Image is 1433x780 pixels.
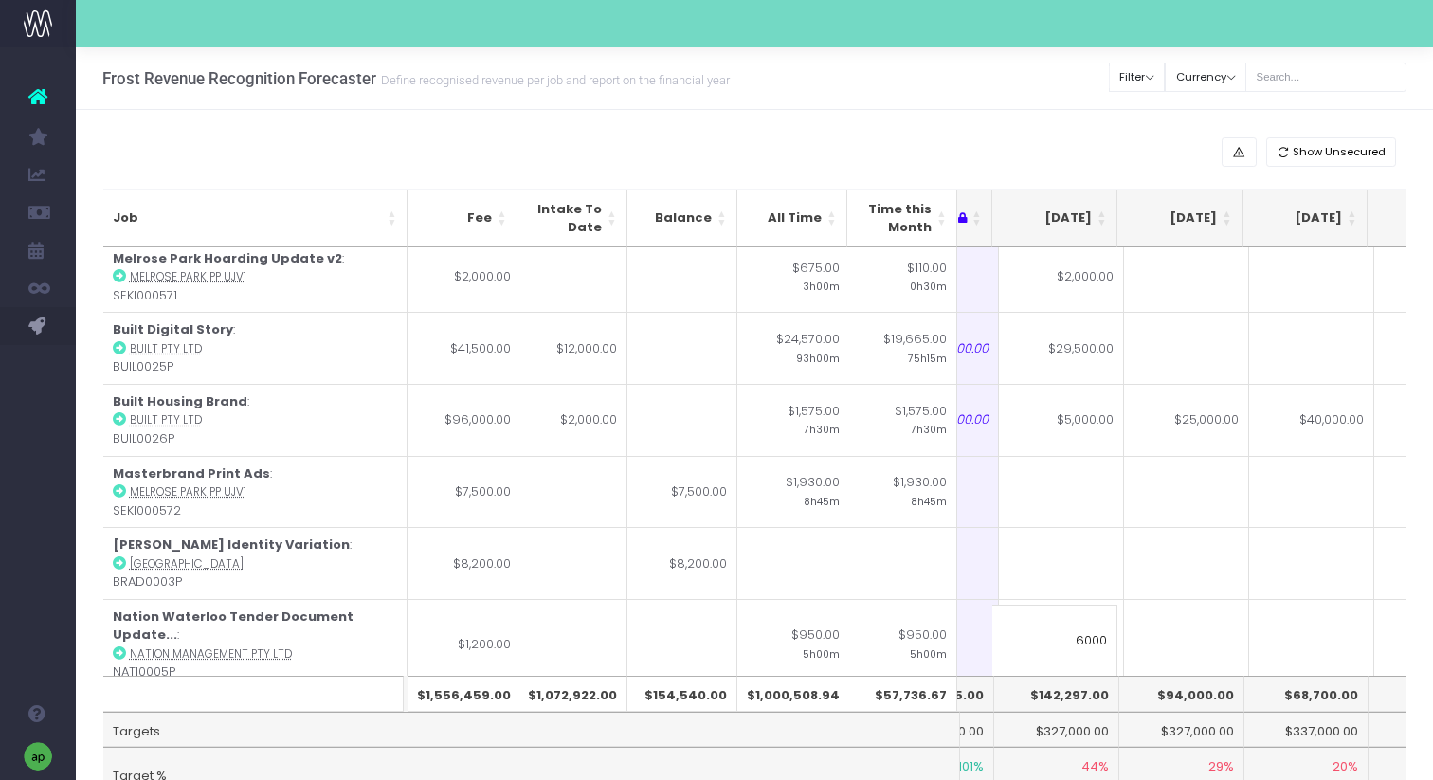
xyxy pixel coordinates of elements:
[24,742,52,771] img: images/default_profile_image.png
[408,384,521,456] td: $96,000.00
[408,599,521,689] td: $1,200.00
[103,384,408,456] td: : BUIL0026P
[1249,384,1374,456] td: $40,000.00
[103,190,408,247] th: Job: activate to sort column ascending
[737,190,847,247] th: All Time: activate to sort column ascending
[517,676,627,712] th: $1,072,922.00
[627,676,737,712] th: $154,540.00
[517,384,627,456] td: $2,000.00
[911,492,947,509] small: 8h45m
[103,527,408,599] td: : BRAD0003P
[737,241,850,313] td: $675.00
[1124,384,1249,456] td: $25,000.00
[103,712,960,748] td: Targets
[1119,676,1244,712] th: $94,000.00
[103,241,408,313] td: : SEKI000571
[1243,190,1368,247] th: Oct 25: activate to sort column ascending
[113,464,270,482] strong: Masterbrand Print Ads
[408,190,517,247] th: Fee: activate to sort column ascending
[113,249,342,267] strong: Melrose Park Hoarding Update v2
[113,392,247,410] strong: Built Housing Brand
[1165,63,1246,92] button: Currency
[130,412,202,427] abbr: Built Pty Ltd
[803,644,840,662] small: 5h00m
[737,312,850,384] td: $24,570.00
[847,241,957,313] td: $110.00
[103,456,408,528] td: : SEKI000572
[130,341,202,356] abbr: Built Pty Ltd
[517,190,627,247] th: Intake To Date: activate to sort column ascending
[803,277,840,294] small: 3h00m
[1244,676,1370,712] th: $68,700.00
[113,535,350,553] strong: [PERSON_NAME] Identity Variation
[999,384,1124,456] td: $5,000.00
[130,269,246,284] abbr: Melrose Park PP UJV1
[130,556,244,571] abbr: Bradfield City Centre
[910,644,947,662] small: 5h00m
[1117,190,1243,247] th: Sep 25: activate to sort column ascending
[408,241,521,313] td: $2,000.00
[994,676,1119,712] th: $142,297.00
[796,349,840,366] small: 93h00m
[847,456,957,528] td: $1,930.00
[102,69,730,88] h3: Frost Revenue Recognition Forecaster
[113,608,354,644] strong: Nation Waterloo Tender Document Update...
[737,676,850,712] th: $1,000,508.94
[737,384,850,456] td: $1,575.00
[1244,712,1370,748] td: $337,000.00
[1109,63,1166,92] button: Filter
[911,420,947,437] small: 7h30m
[517,312,627,384] td: $12,000.00
[1266,137,1397,167] button: Show Unsecured
[130,646,292,662] abbr: Nation Management Pty Ltd
[999,241,1124,313] td: $2,000.00
[958,757,984,776] span: 101%
[804,492,840,509] small: 8h45m
[910,277,947,294] small: 0h30m
[1293,144,1386,160] span: Show Unsecured
[737,599,850,689] td: $950.00
[999,312,1124,384] td: $29,500.00
[627,190,737,247] th: Balance: activate to sort column ascending
[847,312,957,384] td: $19,665.00
[804,420,840,437] small: 7h30m
[130,484,246,499] abbr: Melrose Park PP UJV1
[737,456,850,528] td: $1,930.00
[408,527,521,599] td: $8,200.00
[847,676,957,712] th: $57,736.67
[408,312,521,384] td: $41,500.00
[908,349,947,366] small: 75h15m
[627,456,737,528] td: $7,500.00
[408,676,521,712] th: $1,556,459.00
[1245,63,1406,92] input: Search...
[1119,712,1244,748] td: $327,000.00
[627,527,737,599] td: $8,200.00
[1333,757,1358,776] span: 20%
[103,599,408,689] td: : NATI0005P
[999,599,1124,689] td: $1,200.00
[1081,757,1109,776] span: 44%
[994,712,1119,748] td: $327,000.00
[1208,757,1234,776] span: 29%
[376,69,730,88] small: Define recognised revenue per job and report on the financial year
[103,312,408,384] td: : BUIL0025P
[847,190,957,247] th: Time this Month: activate to sort column ascending
[847,384,957,456] td: $1,575.00
[992,190,1117,247] th: Aug 25: activate to sort column ascending
[847,599,957,689] td: $950.00
[113,320,233,338] strong: Built Digital Story
[408,456,521,528] td: $7,500.00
